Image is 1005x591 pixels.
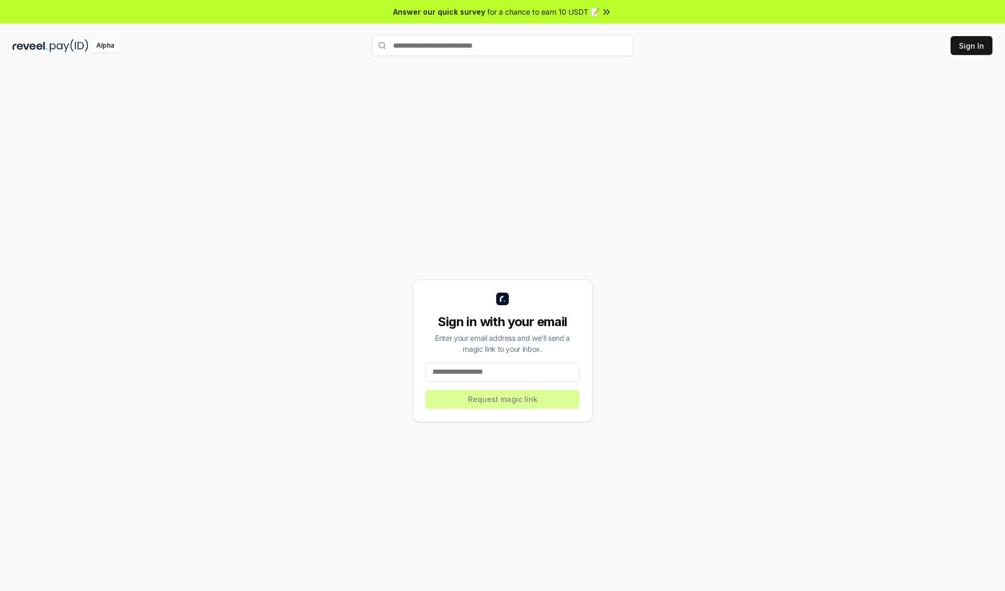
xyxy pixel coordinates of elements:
button: Sign In [951,36,992,55]
img: pay_id [50,39,88,52]
img: logo_small [496,293,509,305]
div: Sign in with your email [426,314,579,330]
div: Enter your email address and we’ll send a magic link to your inbox. [426,332,579,354]
span: Answer our quick survey [393,6,485,17]
img: reveel_dark [13,39,48,52]
div: Alpha [91,39,120,52]
span: for a chance to earn 10 USDT 📝 [487,6,599,17]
